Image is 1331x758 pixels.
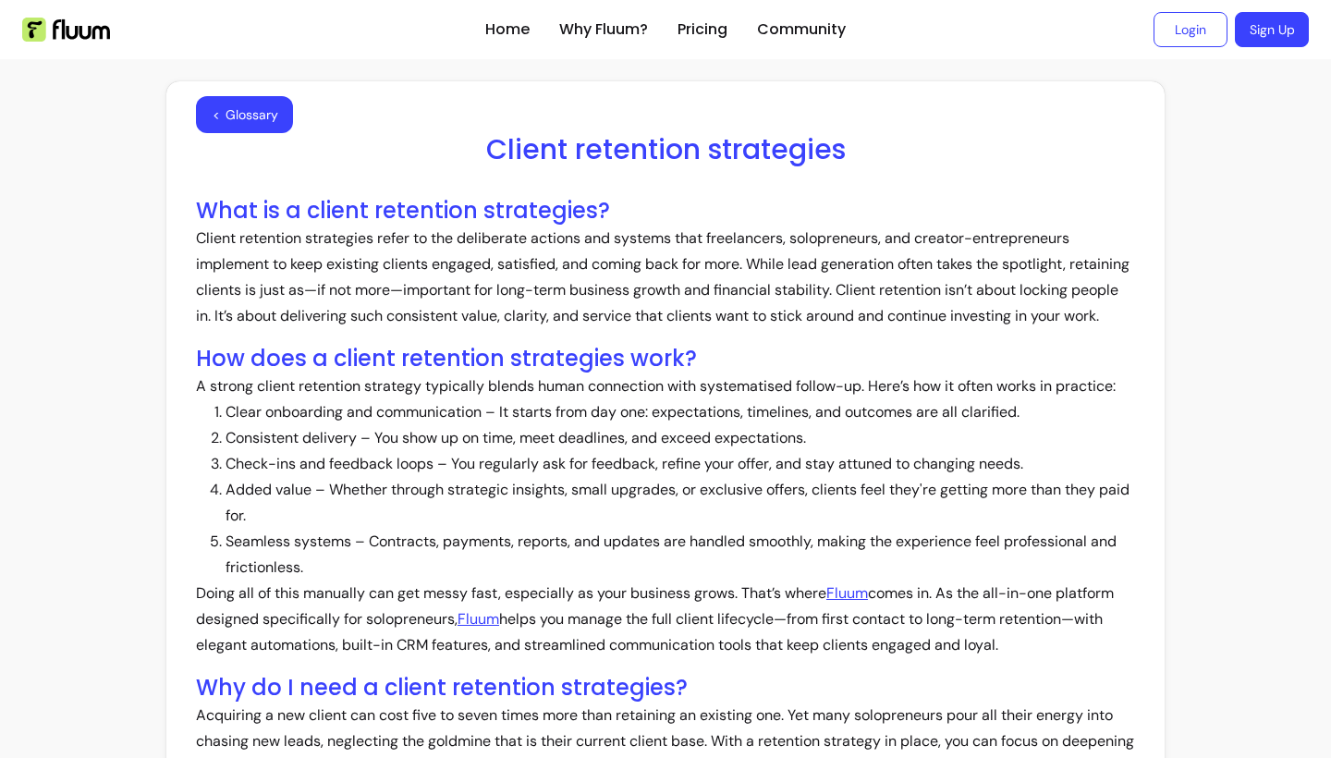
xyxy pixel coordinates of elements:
li: Clear onboarding and communication – It starts from day one: expectations, timelines, and outcome... [226,399,1135,425]
p: Client retention strategies refer to the deliberate actions and systems that freelancers, solopre... [196,226,1135,329]
p: Doing all of this manually can get messy fast, especially as your business grows. That’s where co... [196,581,1135,658]
a: Fluum [458,609,499,629]
img: Fluum Logo [22,18,110,42]
li: Added value – Whether through strategic insights, small upgrades, or exclusive offers, clients fe... [226,477,1135,529]
li: Seamless systems – Contracts, payments, reports, and updates are handled smoothly, making the exp... [226,529,1135,581]
h1: Client retention strategies [196,133,1135,166]
a: Sign Up [1235,12,1309,47]
a: Login [1154,12,1227,47]
span: < [213,105,220,124]
h2: Why do I need a client retention strategies? [196,673,1135,703]
p: A strong client retention strategy typically blends human connection with systematised follow-up.... [196,373,1135,399]
a: Home [485,18,530,41]
span: Glossary [226,105,278,124]
a: Community [757,18,846,41]
h2: How does a client retention strategies work? [196,344,1135,373]
a: Why Fluum? [559,18,648,41]
li: Consistent delivery – You show up on time, meet deadlines, and exceed expectations. [226,425,1135,451]
a: Fluum [826,583,868,603]
li: Check-ins and feedback loops – You regularly ask for feedback, refine your offer, and stay attune... [226,451,1135,477]
button: <Glossary [196,96,293,133]
a: Pricing [678,18,727,41]
h2: What is a client retention strategies? [196,196,1135,226]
